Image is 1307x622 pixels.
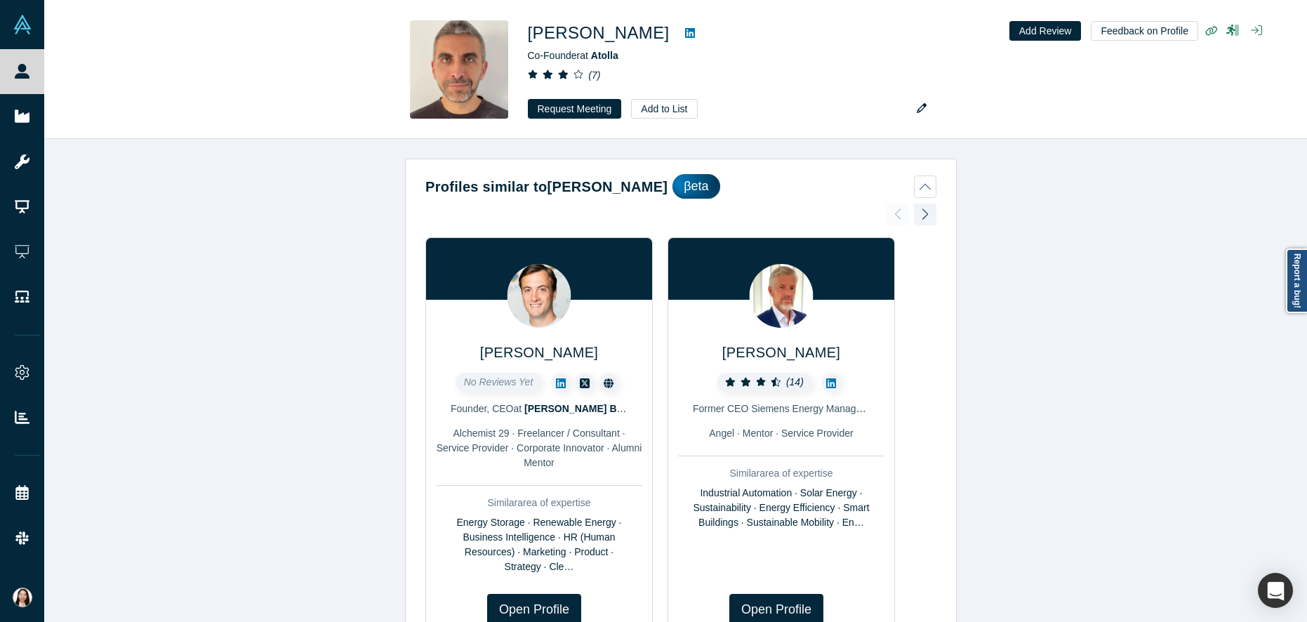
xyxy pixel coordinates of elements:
[678,466,884,481] div: Similar area of expertise
[507,264,571,328] img: Yuri Vlasov's Profile Image
[1091,21,1198,41] button: Feedback on Profile
[1009,21,1082,41] button: Add Review
[678,426,884,441] div: Angel · Mentor · Service Provider
[480,345,598,360] a: [PERSON_NAME]
[436,496,642,510] div: Similar area of expertise
[410,20,508,119] img: Constantine Demetriou's Profile Image
[678,486,884,530] div: Industrial Automation · Solar Energy · Sustainability · Energy Efficiency · Smart Buildings · Sus...
[13,15,32,34] img: Alchemist Vault Logo
[693,403,995,414] span: Former CEO Siemens Energy Management Division of SIEMENS AG
[528,50,618,61] span: Co-Founder at
[464,376,533,388] span: No Reviews Yet
[672,174,719,199] div: βeta
[722,345,840,360] a: [PERSON_NAME]
[750,264,814,328] img: Ralf Christian's Profile Image
[13,588,32,607] img: Ryoko Manabe's Account
[528,20,670,46] h1: [PERSON_NAME]
[591,50,618,61] a: Atolla
[436,426,642,470] div: Alchemist 29 · Freelancer / Consultant · Service Provider · Corporate Innovator · Alumni Mentor
[425,176,668,197] h2: Profiles similar to [PERSON_NAME]
[786,376,804,388] i: ( 14 )
[451,403,644,414] span: Founder, CEO at
[588,70,600,81] i: ( 7 )
[631,99,697,119] button: Add to List
[1286,249,1307,313] a: Report a bug!
[425,174,936,199] button: Profiles similar to[PERSON_NAME]βeta
[436,515,642,574] div: Energy Storage · Renewable Energy · Business Intelligence · HR (Human Resources) · Marketing · Pr...
[524,403,644,414] a: [PERSON_NAME] Battery
[528,99,622,119] button: Request Meeting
